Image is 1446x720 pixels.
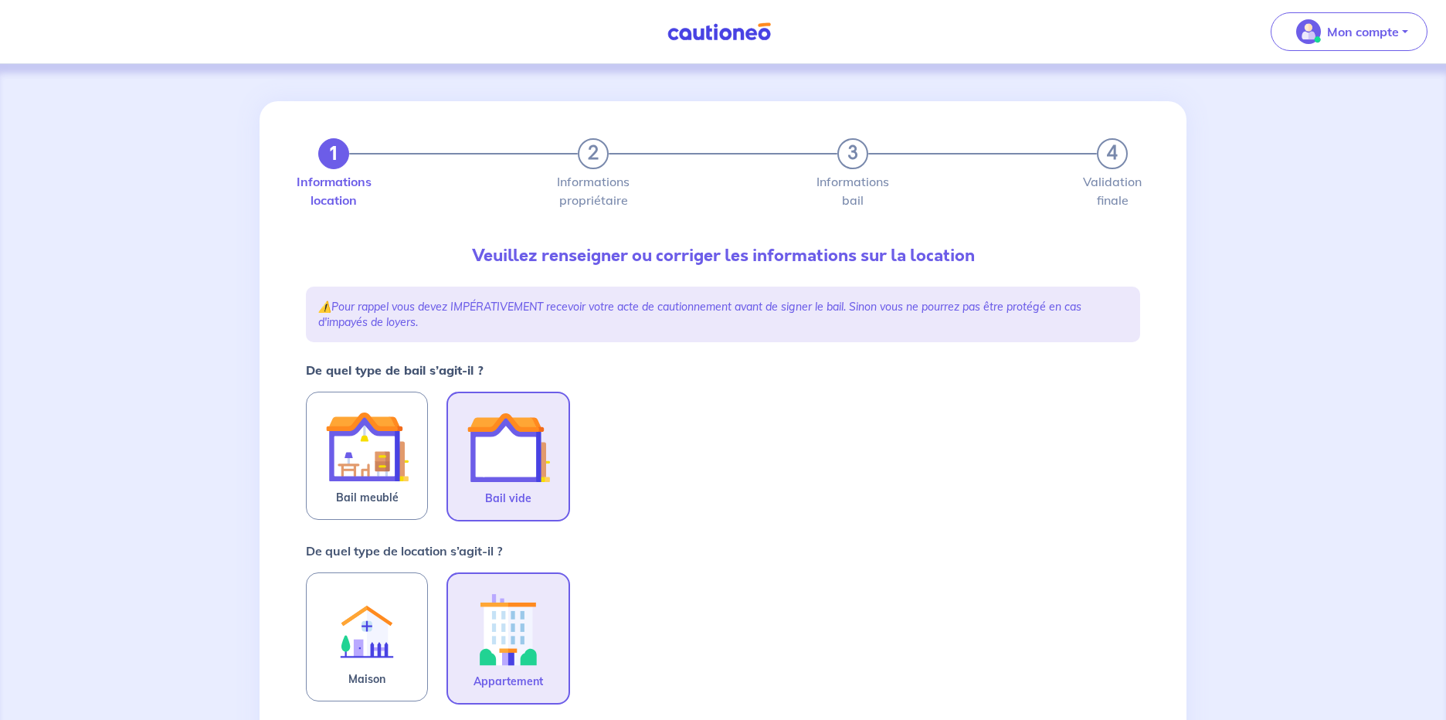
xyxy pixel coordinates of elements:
[1271,12,1427,51] button: illu_account_valid_menu.svgMon compte
[837,175,868,206] label: Informations bail
[325,405,409,488] img: illu_furnished_lease.svg
[336,488,399,507] span: Bail meublé
[348,670,385,688] span: Maison
[485,489,531,508] span: Bail vide
[661,22,777,42] img: Cautioneo
[306,542,502,560] p: De quel type de location s’agit-il ?
[1097,175,1128,206] label: Validation finale
[318,138,349,169] button: 1
[318,299,1128,330] p: ⚠️
[578,175,609,206] label: Informations propriétaire
[1296,19,1321,44] img: illu_account_valid_menu.svg
[318,175,349,206] label: Informations location
[325,586,409,670] img: illu_rent.svg
[1327,22,1399,41] p: Mon compte
[306,362,484,378] strong: De quel type de bail s’agit-il ?
[306,243,1140,268] p: Veuillez renseigner ou corriger les informations sur la location
[318,300,1081,329] em: Pour rappel vous devez IMPÉRATIVEMENT recevoir votre acte de cautionnement avant de signer le bai...
[474,672,543,691] span: Appartement
[467,406,550,489] img: illu_empty_lease.svg
[467,586,550,672] img: illu_apartment.svg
